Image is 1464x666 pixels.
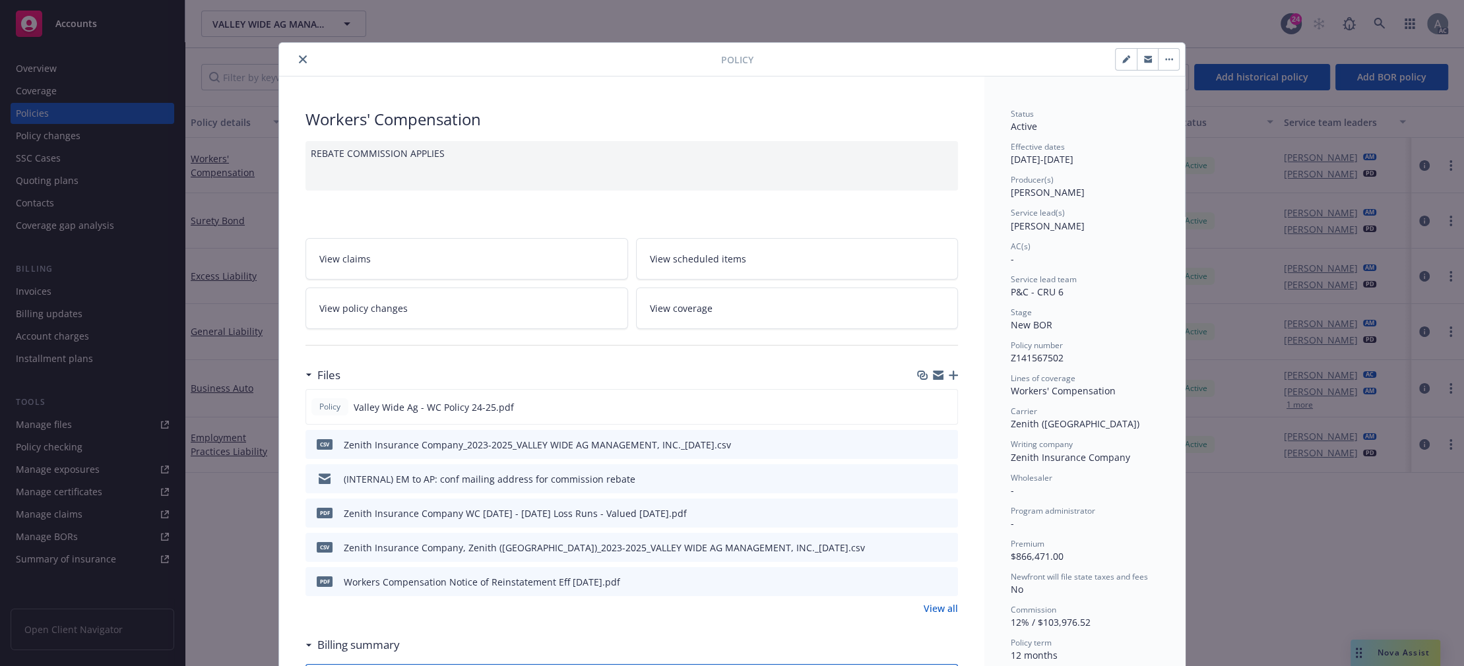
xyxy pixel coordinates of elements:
span: $866,471.00 [1011,550,1064,562]
span: csv [317,439,333,449]
a: View all [924,601,958,615]
span: Policy term [1011,637,1052,648]
span: New BOR [1011,318,1052,331]
div: Zenith Insurance Company WC [DATE] - [DATE] Loss Runs - Valued [DATE].pdf [344,506,687,520]
span: Valley Wide Ag - WC Policy 24-25.pdf [354,400,514,414]
span: - [1011,517,1014,530]
span: pdf [317,508,333,518]
span: P&C - CRU 6 [1011,286,1064,298]
div: Workers Compensation Notice of Reinstatement Eff [DATE].pdf [344,575,620,589]
span: Carrier [1011,406,1037,417]
span: - [1011,253,1014,265]
button: download file [920,575,930,589]
span: Effective dates [1011,141,1065,152]
button: download file [919,400,930,414]
span: 12% / $103,976.52 [1011,616,1091,628]
div: Workers' Compensation [1011,384,1159,398]
span: Service lead team [1011,274,1077,285]
span: Policy number [1011,340,1063,351]
span: Commission [1011,604,1056,615]
a: View claims [305,238,628,280]
a: View scheduled items [636,238,959,280]
div: Files [305,367,340,384]
span: View coverage [650,301,713,315]
button: download file [920,438,930,452]
div: Billing summary [305,636,400,653]
button: preview file [941,438,953,452]
span: csv [317,542,333,552]
span: Active [1011,120,1037,133]
span: Program administrator [1011,505,1095,516]
span: Stage [1011,307,1032,318]
span: No [1011,583,1023,595]
span: Policy [721,53,753,67]
span: Producer(s) [1011,174,1054,185]
span: Premium [1011,538,1044,549]
span: [PERSON_NAME] [1011,186,1085,198]
button: preview file [941,472,953,486]
span: 12 months [1011,649,1058,661]
a: View coverage [636,288,959,329]
span: Zenith Insurance Company [1011,451,1130,464]
span: Service lead(s) [1011,207,1065,218]
span: View claims [319,252,371,266]
button: preview file [941,575,953,589]
button: download file [920,541,930,555]
button: preview file [940,400,952,414]
span: View policy changes [319,301,408,315]
span: [PERSON_NAME] [1011,220,1085,232]
a: View policy changes [305,288,628,329]
h3: Billing summary [317,636,400,653]
span: pdf [317,576,333,586]
h3: Files [317,367,340,384]
button: download file [920,506,930,520]
button: download file [920,472,930,486]
button: preview file [941,541,953,555]
div: Zenith Insurance Company_2023-2025_VALLEY WIDE AG MANAGEMENT, INC._[DATE].csv [344,438,731,452]
span: Writing company [1011,439,1073,450]
button: preview file [941,506,953,520]
div: Zenith Insurance Company, Zenith ([GEOGRAPHIC_DATA])_2023-2025_VALLEY WIDE AG MANAGEMENT, INC._[D... [344,541,865,555]
div: (INTERNAL) EM to AP: conf mailing address for commission rebate [344,472,635,486]
span: AC(s) [1011,241,1031,252]
button: close [295,51,311,67]
span: Zenith ([GEOGRAPHIC_DATA]) [1011,417,1139,430]
span: Policy [317,401,343,413]
span: Status [1011,108,1034,119]
span: Z141567502 [1011,351,1064,364]
div: REBATE COMMISSION APPLIES [305,141,958,191]
span: Wholesaler [1011,472,1052,483]
span: - [1011,484,1014,497]
div: Workers' Compensation [305,108,958,131]
span: Newfront will file state taxes and fees [1011,571,1148,582]
div: [DATE] - [DATE] [1011,141,1159,166]
span: View scheduled items [650,252,746,266]
span: Lines of coverage [1011,373,1075,384]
